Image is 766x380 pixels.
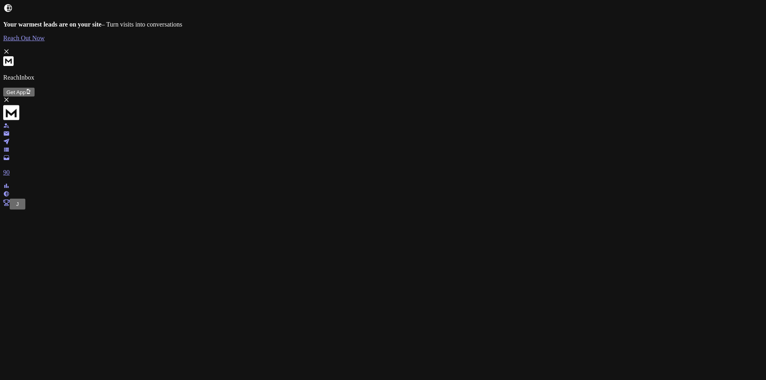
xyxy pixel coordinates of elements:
strong: Your warmest leads are on your site [3,21,101,28]
span: J [16,201,19,207]
img: logo [3,105,19,121]
a: Reach Out Now [3,35,763,42]
p: 90 [3,169,763,176]
p: – Turn visits into conversations [3,21,763,28]
button: Get App [3,88,35,97]
p: ReachInbox [3,74,763,81]
button: J [10,199,25,210]
button: J [13,200,22,208]
a: 90 [3,155,763,176]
